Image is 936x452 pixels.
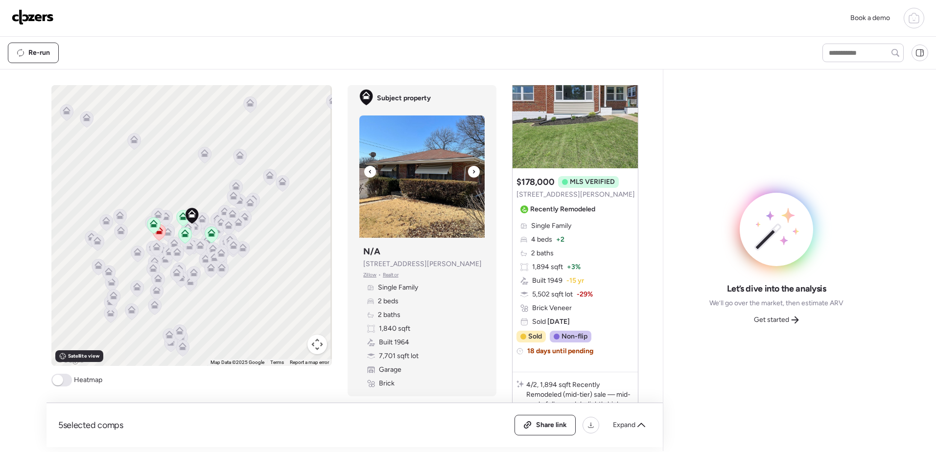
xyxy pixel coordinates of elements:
[363,246,380,257] h3: N/A
[516,176,554,188] h3: $178,000
[379,338,409,347] span: Built 1964
[307,335,327,354] button: Map camera controls
[546,317,570,326] span: [DATE]
[613,420,635,430] span: Expand
[28,48,50,58] span: Re-run
[532,276,562,286] span: Built 1949
[532,303,572,313] span: Brick Veneer
[531,235,552,245] span: 4 beds
[290,360,329,365] a: Report a map error
[531,249,554,258] span: 2 baths
[379,324,410,334] span: 1,840 sqft
[562,332,587,341] span: Non-flip
[378,271,381,279] span: •
[378,310,400,320] span: 2 baths
[54,353,86,366] img: Google
[378,283,418,293] span: Single Family
[377,93,431,103] span: Subject property
[379,365,401,375] span: Garage
[532,317,570,327] span: Sold
[378,296,398,306] span: 2 beds
[74,375,102,385] span: Heatmap
[379,351,419,361] span: 7,701 sqft lot
[532,262,563,272] span: 1,894 sqft
[556,235,564,245] span: + 2
[383,271,398,279] span: Realtor
[270,360,284,365] a: Terms (opens in new tab)
[709,298,843,308] span: We’ll go over the market, then estimate ARV
[850,14,890,22] span: Book a demo
[527,346,593,356] span: 18 days until pending
[530,204,595,214] span: Recently Remodeled
[526,380,634,439] p: 4/2, 1,894 sqft Recently Remodeled (mid-tier) sale — mid-grade full remodel, slightly higher $/sq...
[211,360,264,365] span: Map Data ©2025 Google
[516,190,635,200] span: [STREET_ADDRESS][PERSON_NAME]
[12,9,54,25] img: Logo
[54,353,86,366] a: Open this area in Google Maps (opens a new window)
[532,290,573,299] span: 5,502 sqft lot
[536,420,567,430] span: Share link
[727,283,826,294] span: Let’s dive into the analysis
[363,259,482,269] span: [STREET_ADDRESS][PERSON_NAME]
[567,262,581,272] span: + 3%
[528,332,542,341] span: Sold
[58,419,123,431] span: 5 selected comps
[379,379,395,388] span: Brick
[566,276,584,286] span: -15 yr
[570,177,615,187] span: MLS VERIFIED
[754,315,789,325] span: Get started
[531,221,571,231] span: Single Family
[68,352,99,360] span: Satellite view
[363,271,376,279] span: Zillow
[577,290,593,299] span: -29%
